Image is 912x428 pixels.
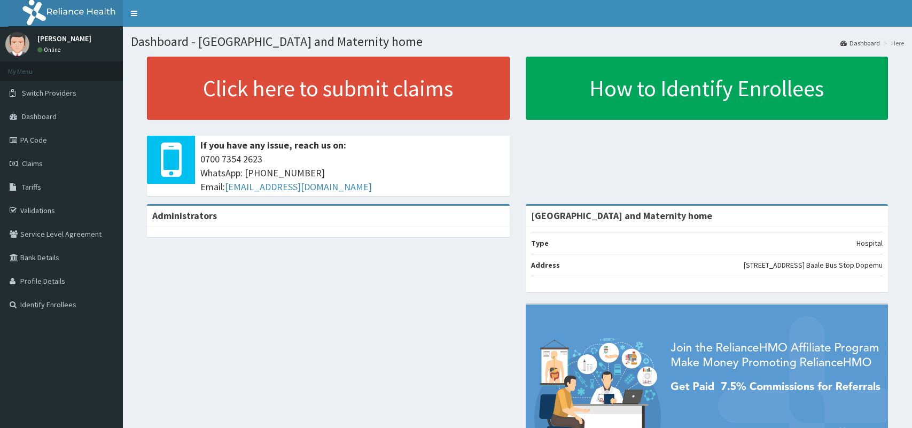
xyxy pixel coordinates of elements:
[881,38,904,48] li: Here
[22,112,57,121] span: Dashboard
[744,260,883,270] p: [STREET_ADDRESS] Baale Bus Stop Dopemu
[131,35,904,49] h1: Dashboard - [GEOGRAPHIC_DATA] and Maternity home
[200,139,346,151] b: If you have any issue, reach us on:
[531,209,712,222] strong: [GEOGRAPHIC_DATA] and Maternity home
[840,38,880,48] a: Dashboard
[526,57,888,120] a: How to Identify Enrollees
[531,260,560,270] b: Address
[225,181,372,193] a: [EMAIL_ADDRESS][DOMAIN_NAME]
[37,46,63,53] a: Online
[856,238,883,248] p: Hospital
[22,88,76,98] span: Switch Providers
[37,35,91,42] p: [PERSON_NAME]
[531,238,549,248] b: Type
[5,32,29,56] img: User Image
[22,159,43,168] span: Claims
[22,182,41,192] span: Tariffs
[200,152,504,193] span: 0700 7354 2623 WhatsApp: [PHONE_NUMBER] Email:
[147,57,510,120] a: Click here to submit claims
[152,209,217,222] b: Administrators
